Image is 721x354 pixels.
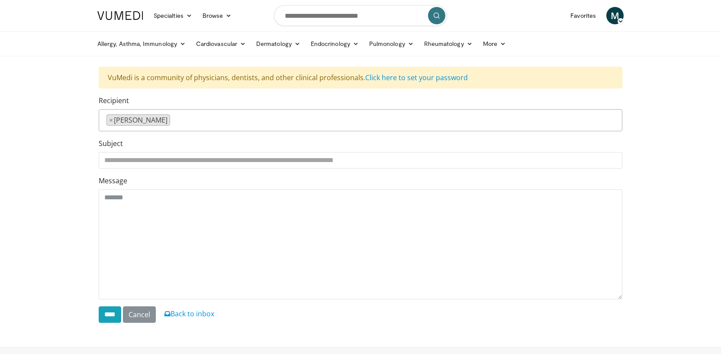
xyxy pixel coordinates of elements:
label: Message [99,175,127,186]
a: Dermatology [251,35,306,52]
a: Browse [197,7,237,24]
a: M [606,7,624,24]
div: VuMedi is a community of physicians, dentists, and other clinical professionals. [99,67,622,88]
a: Cancel [123,306,156,323]
a: Rheumatology [419,35,478,52]
img: VuMedi Logo [97,11,143,20]
li: Joshua J. Neumiller [106,114,170,126]
a: Favorites [565,7,601,24]
span: × [109,115,113,125]
a: Cardiovascular [191,35,251,52]
label: Subject [99,138,123,149]
a: Allergy, Asthma, Immunology [92,35,191,52]
input: Search topics, interventions [274,5,447,26]
label: Recipient [99,95,129,106]
a: Pulmonology [364,35,419,52]
a: Specialties [148,7,197,24]
a: Click here to set your password [365,73,468,82]
a: More [478,35,511,52]
a: Endocrinology [306,35,364,52]
a: Back to inbox [164,309,214,318]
